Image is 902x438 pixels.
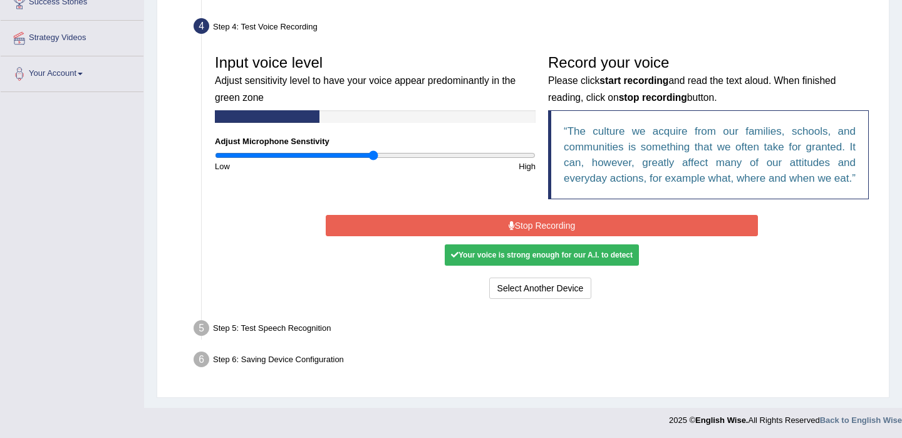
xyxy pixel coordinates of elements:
q: The culture we acquire from our families, schools, and communities is something that we often tak... [564,125,856,184]
a: Back to English Wise [820,415,902,425]
div: Low [209,160,375,172]
button: Stop Recording [326,215,757,236]
b: stop recording [619,92,687,103]
div: High [375,160,542,172]
button: Select Another Device [489,278,592,299]
div: Your voice is strong enough for our A.I. to detect [445,244,639,266]
div: Step 5: Test Speech Recognition [188,316,883,344]
h3: Record your voice [548,55,869,104]
b: start recording [599,75,668,86]
strong: English Wise. [695,415,748,425]
div: Step 6: Saving Device Configuration [188,348,883,375]
div: Step 4: Test Voice Recording [188,14,883,42]
a: Your Account [1,56,143,88]
small: Please click and read the text aloud. When finished reading, click on button. [548,75,836,102]
div: 2025 © All Rights Reserved [669,408,902,426]
small: Adjust sensitivity level to have your voice appear predominantly in the green zone [215,75,516,102]
a: Strategy Videos [1,21,143,52]
h3: Input voice level [215,55,536,104]
label: Adjust Microphone Senstivity [215,135,329,147]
